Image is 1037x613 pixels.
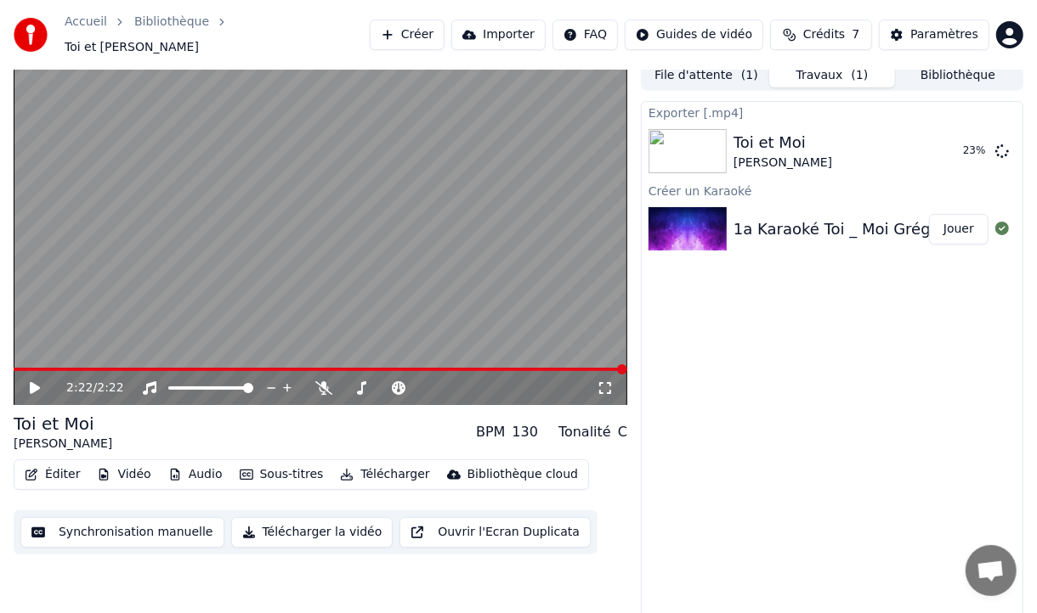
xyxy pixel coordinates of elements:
span: Toi et [PERSON_NAME] [65,39,199,56]
span: ( 1 ) [852,67,869,84]
div: Créer un Karaoké [642,180,1023,200]
div: Toi et Moi [734,131,832,155]
button: Crédits7 [770,20,872,50]
button: Télécharger la vidéo [231,517,394,548]
div: C [618,422,627,442]
button: Créer [370,20,445,50]
div: 130 [512,422,538,442]
div: BPM [476,422,505,442]
div: Paramètres [910,26,978,43]
button: FAQ [552,20,618,50]
button: Paramètres [879,20,989,50]
button: Synchronisation manuelle [20,517,224,548]
div: / [66,380,107,396]
span: ( 1 ) [741,67,758,84]
span: 2:22 [66,380,93,396]
button: Jouer [929,214,989,245]
button: Travaux [769,63,895,87]
button: File d'attente [643,63,769,87]
a: Accueil [65,14,107,31]
div: Exporter [.mp4] [642,102,1023,122]
button: Ouvrir l'Ecran Duplicata [399,517,591,548]
button: Guides de vidéo [625,20,763,50]
div: [PERSON_NAME] [14,436,112,453]
nav: breadcrumb [65,14,370,56]
div: Bibliothèque cloud [467,466,578,483]
a: Bibliothèque [134,14,209,31]
button: Importer [451,20,546,50]
div: Tonalité [558,422,611,442]
div: [PERSON_NAME] [734,155,832,172]
button: Audio [161,463,229,486]
button: Éditer [18,463,87,486]
img: youka [14,18,48,52]
button: Vidéo [90,463,157,486]
span: 2:22 [97,380,123,396]
button: Télécharger [333,463,436,486]
div: 23 % [963,144,989,158]
span: 7 [852,26,859,43]
button: Bibliothèque [895,63,1021,87]
div: Toi et Moi [14,412,112,436]
div: Ouvrir le chat [966,545,1017,596]
span: Crédits [803,26,845,43]
button: Sous-titres [233,463,331,486]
